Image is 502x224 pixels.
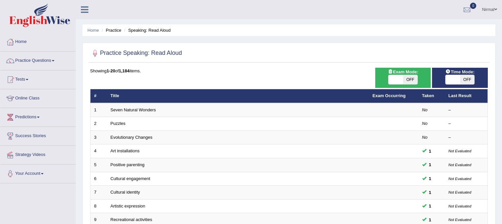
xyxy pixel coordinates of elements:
span: You can still take this question [426,216,434,223]
em: No [422,135,428,140]
a: Cultural engagement [111,176,151,181]
h2: Practice Speaking: Read Aloud [90,48,182,58]
li: Speaking: Read Aloud [122,27,171,33]
a: Practice Questions [0,52,76,68]
em: No [422,107,428,112]
span: OFF [403,75,418,84]
small: Not Evaluated [449,218,471,222]
div: – [449,121,484,127]
small: Not Evaluated [449,149,471,153]
a: Puzzles [111,121,126,126]
span: You can still take this question [426,161,434,168]
a: Exam Occurring [373,93,406,98]
a: Strategy Videos [0,146,76,162]
small: Not Evaluated [449,163,471,167]
th: Taken [418,89,445,103]
span: OFF [460,75,475,84]
a: Cultural identity [111,190,140,195]
div: – [449,134,484,141]
a: Online Class [0,89,76,106]
span: You can still take this question [426,203,434,209]
a: Evolutionary Changes [111,135,152,140]
td: 2 [90,117,107,131]
small: Not Evaluated [449,177,471,181]
th: Last Result [445,89,488,103]
a: Positive parenting [111,162,145,167]
b: 1-20 [107,68,115,73]
td: 7 [90,186,107,200]
td: 6 [90,172,107,186]
small: Not Evaluated [449,204,471,208]
span: Time Mode: [443,68,477,75]
a: Predictions [0,108,76,125]
a: Artistic expression [111,204,145,208]
th: # [90,89,107,103]
span: You can still take this question [426,148,434,155]
div: Showing of items. [90,68,488,74]
a: Success Stories [0,127,76,143]
td: 3 [90,131,107,144]
div: – [449,107,484,113]
small: Not Evaluated [449,190,471,194]
td: 4 [90,144,107,158]
th: Title [107,89,369,103]
span: Exam Mode: [385,68,421,75]
span: 0 [470,3,477,9]
a: Seven Natural Wonders [111,107,156,112]
b: 1,184 [119,68,130,73]
td: 5 [90,158,107,172]
em: No [422,121,428,126]
a: Home [0,33,76,49]
span: You can still take this question [426,189,434,196]
a: Your Account [0,165,76,181]
a: Recreational activities [111,217,152,222]
td: 1 [90,103,107,117]
span: You can still take this question [426,175,434,182]
td: 8 [90,199,107,213]
div: Show exams occurring in exams [375,68,431,88]
a: Home [87,28,99,33]
a: Tests [0,70,76,87]
a: Art installations [111,148,140,153]
li: Practice [100,27,121,33]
